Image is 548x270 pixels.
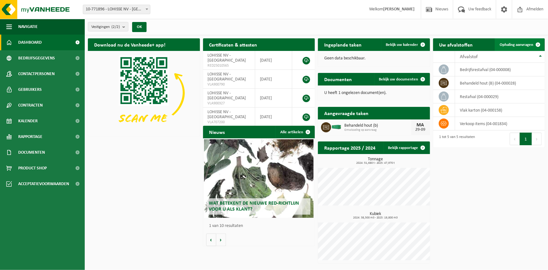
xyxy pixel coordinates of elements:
span: Product Shop [18,160,47,176]
span: Behandeld hout (b) [344,123,411,128]
span: RED25010565 [208,63,250,68]
span: Bekijk uw kalender [386,43,418,47]
span: VLA707200 [208,120,250,125]
td: bedrijfsrestafval (04-000008) [455,63,545,76]
span: 2024: 38,500 m3 - 2025: 19,800 m3 [321,216,430,219]
td: [DATE] [255,70,292,89]
td: verkoop items (04-001834) [455,117,545,130]
button: 1 [520,133,532,145]
span: Contracten [18,97,43,113]
span: VLA900790 [208,82,250,87]
span: Bekijk uw documenten [379,77,418,81]
h2: Download nu de Vanheede+ app! [88,38,172,51]
span: LOHISSE NV - [GEOGRAPHIC_DATA] [208,72,246,82]
span: 2024: 51,680 t - 2025: 47,970 t [321,162,430,165]
button: Vestigingen(2/2) [88,22,128,31]
td: behandeld hout (B) (04-000028) [455,76,545,90]
td: vlak karton (04-000158) [455,103,545,117]
span: Ophaling aanvragen [500,43,533,47]
span: Wat betekent de nieuwe RED-richtlijn voor u als klant? [209,201,299,212]
div: 29-09 [414,128,427,132]
span: 10-771896 - LOHISSE NV - ASSE [83,5,150,14]
a: Ophaling aanvragen [495,38,544,51]
span: LOHISSE NV - [GEOGRAPHIC_DATA] [208,110,246,119]
span: Kalender [18,113,38,129]
p: 1 van 10 resultaten [209,224,312,228]
div: 1 tot 5 van 5 resultaten [436,132,475,146]
p: Geen data beschikbaar. [324,56,424,61]
td: [DATE] [255,51,292,70]
button: Vorige [206,234,216,246]
td: [DATE] [255,89,292,107]
a: Wat betekent de nieuwe RED-richtlijn voor u als klant? [204,139,314,218]
span: Dashboard [18,35,42,50]
h2: Ingeplande taken [318,38,368,51]
a: Bekijk rapportage [383,141,429,154]
h2: Documenten [318,73,358,85]
span: Contactpersonen [18,66,55,82]
td: [DATE] [255,107,292,126]
button: Next [532,133,542,145]
h2: Certificaten & attesten [203,38,264,51]
span: VLA900327 [208,101,250,106]
strong: [PERSON_NAME] [383,7,415,12]
img: HK-XC-30-GN-00 [331,124,342,129]
button: Volgende [216,234,226,246]
h2: Nieuws [203,126,231,138]
h3: Kubiek [321,212,430,219]
h3: Tonnage [321,157,430,165]
h2: Uw afvalstoffen [433,38,479,51]
span: Bedrijfsgegevens [18,50,55,66]
p: U heeft 1 ongelezen document(en). [324,91,424,95]
span: Rapportage [18,129,42,145]
span: Vestigingen [91,22,120,32]
span: Afvalstof [460,54,478,59]
span: LOHISSE NV - [GEOGRAPHIC_DATA] [208,91,246,101]
span: Documenten [18,145,45,160]
count: (2/2) [111,25,120,29]
span: LOHISSE NV - [GEOGRAPHIC_DATA] [208,53,246,63]
button: Previous [510,133,520,145]
button: OK [132,22,147,32]
span: Omwisseling op aanvraag [344,128,411,132]
h2: Rapportage 2025 / 2024 [318,141,382,154]
td: restafval (04-000029) [455,90,545,103]
span: Gebruikers [18,82,42,97]
img: Download de VHEPlus App [88,51,200,135]
a: Bekijk uw documenten [374,73,429,85]
span: Acceptatievoorwaarden [18,176,69,192]
span: Navigatie [18,19,38,35]
a: Bekijk uw kalender [381,38,429,51]
a: Alle artikelen [275,126,314,138]
h2: Aangevraagde taken [318,107,375,119]
div: MA [414,123,427,128]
